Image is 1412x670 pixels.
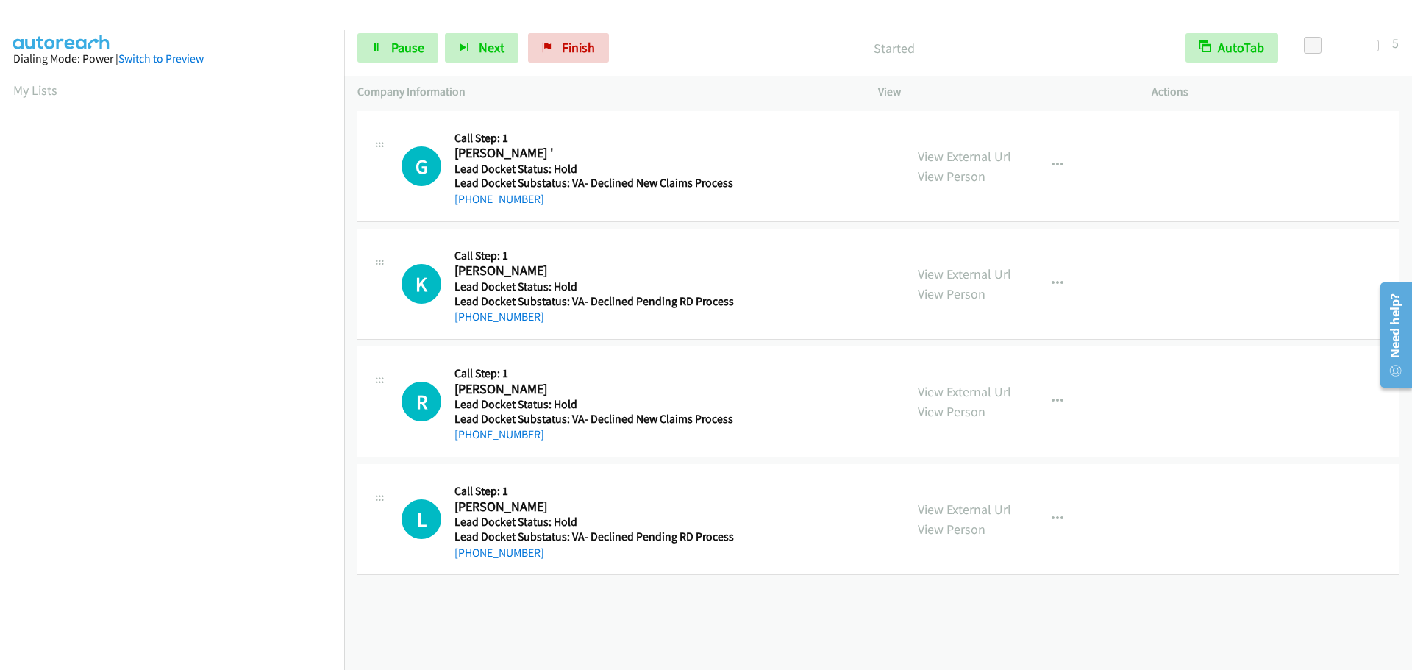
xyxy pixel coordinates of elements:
[402,146,441,186] div: The call is yet to be attempted
[402,499,441,539] div: The call is yet to be attempted
[402,382,441,421] h1: R
[454,366,733,381] h5: Call Step: 1
[918,501,1011,518] a: View External Url
[1392,33,1399,53] div: 5
[878,83,1125,101] p: View
[402,146,441,186] h1: G
[454,397,733,412] h5: Lead Docket Status: Hold
[454,530,734,544] h5: Lead Docket Substatus: VA- Declined Pending RD Process
[562,39,595,56] span: Finish
[454,176,733,190] h5: Lead Docket Substatus: VA- Declined New Claims Process
[479,39,504,56] span: Next
[528,33,609,63] a: Finish
[629,38,1159,58] p: Started
[454,310,544,324] a: [PHONE_NUMBER]
[13,50,331,68] div: Dialing Mode: Power |
[918,168,985,185] a: View Person
[454,499,728,516] h2: [PERSON_NAME]
[454,546,544,560] a: [PHONE_NUMBER]
[1311,40,1379,51] div: Delay between calls (in seconds)
[454,162,733,177] h5: Lead Docket Status: Hold
[454,427,544,441] a: [PHONE_NUMBER]
[357,33,438,63] a: Pause
[13,82,57,99] a: My Lists
[918,285,985,302] a: View Person
[454,192,544,206] a: [PHONE_NUMBER]
[402,499,441,539] h1: L
[454,263,728,279] h2: [PERSON_NAME]
[454,484,734,499] h5: Call Step: 1
[918,383,1011,400] a: View External Url
[402,264,441,304] h1: K
[445,33,518,63] button: Next
[454,412,733,427] h5: Lead Docket Substatus: VA- Declined New Claims Process
[454,131,733,146] h5: Call Step: 1
[454,145,728,162] h2: [PERSON_NAME] '
[454,294,734,309] h5: Lead Docket Substatus: VA- Declined Pending RD Process
[918,265,1011,282] a: View External Url
[118,51,204,65] a: Switch to Preview
[1185,33,1278,63] button: AutoTab
[357,83,852,101] p: Company Information
[454,515,734,530] h5: Lead Docket Status: Hold
[402,382,441,421] div: The call is yet to be attempted
[454,279,734,294] h5: Lead Docket Status: Hold
[454,381,728,398] h2: [PERSON_NAME]
[391,39,424,56] span: Pause
[918,148,1011,165] a: View External Url
[454,249,734,263] h5: Call Step: 1
[918,521,985,538] a: View Person
[402,264,441,304] div: The call is yet to be attempted
[918,403,985,420] a: View Person
[1369,277,1412,393] iframe: Resource Center
[1152,83,1399,101] p: Actions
